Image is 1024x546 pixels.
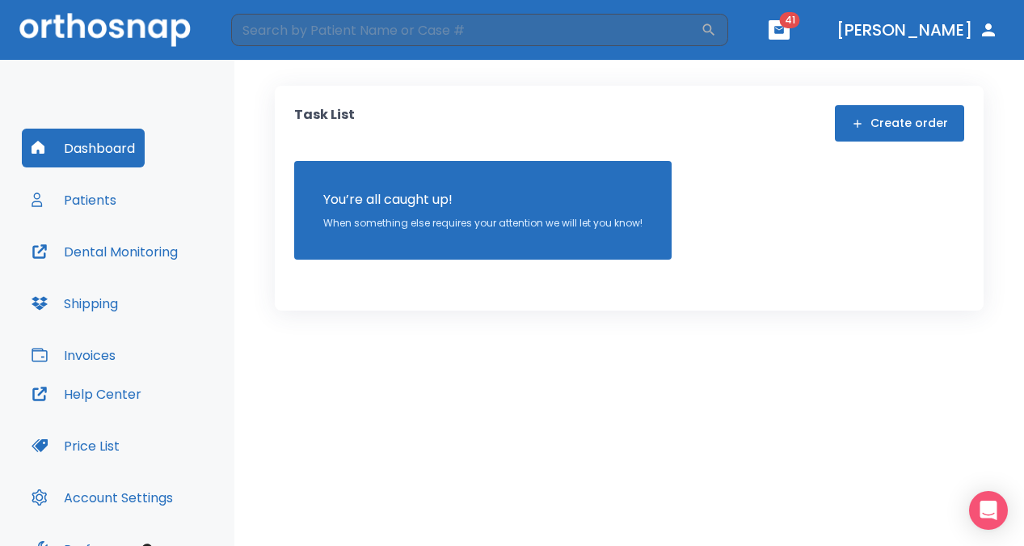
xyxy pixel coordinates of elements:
[323,216,643,231] p: When something else requires your attention we will let you know!
[323,190,643,210] p: You’re all caught up!
[969,491,1008,530] div: Open Intercom Messenger
[830,15,1005,44] button: [PERSON_NAME]
[19,13,191,46] img: Orthosnap
[22,284,128,323] button: Shipping
[22,478,183,517] button: Account Settings
[835,105,964,142] button: Create order
[22,375,151,413] button: Help Center
[780,12,800,28] span: 41
[22,336,125,375] button: Invoices
[22,180,126,219] button: Patients
[22,426,129,465] button: Price List
[22,129,145,167] button: Dashboard
[231,14,701,46] input: Search by Patient Name or Case #
[294,105,355,142] p: Task List
[22,232,188,271] button: Dental Monitoring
